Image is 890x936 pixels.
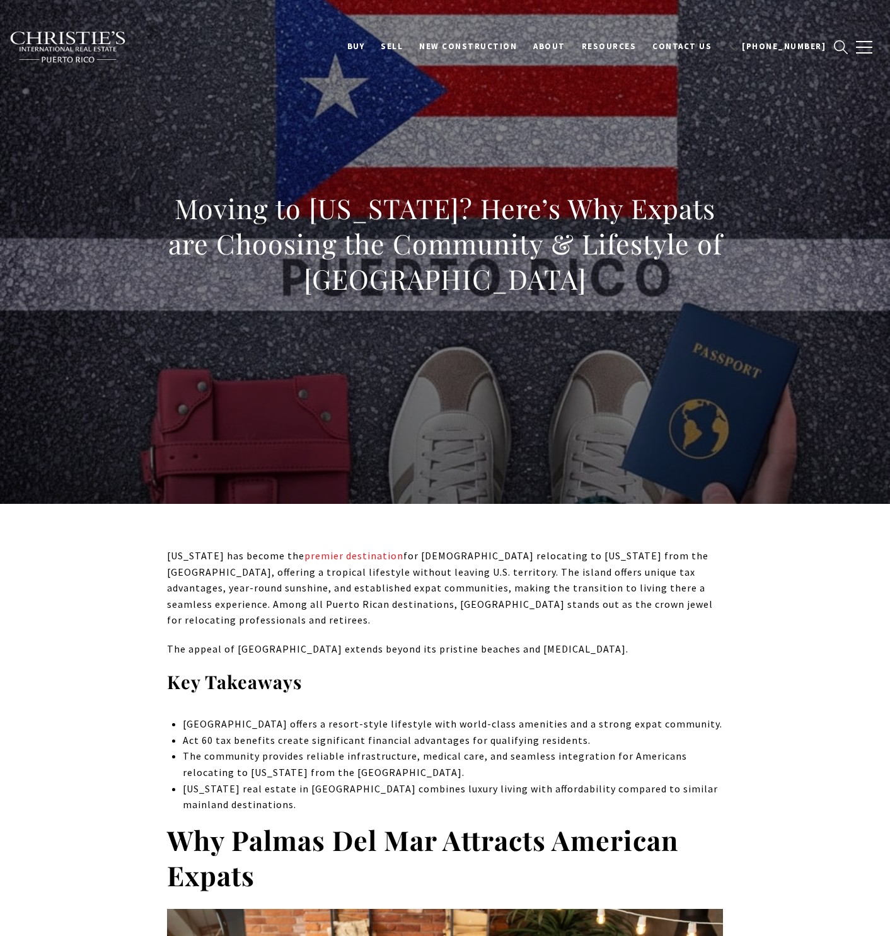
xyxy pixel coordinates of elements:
[167,670,302,693] strong: Key Takeaways
[574,35,645,59] a: Resources
[183,716,723,733] p: [GEOGRAPHIC_DATA] offers a resort-style lifestyle with world-class amenities and a strong expat c...
[183,748,723,780] p: The community provides reliable infrastructure, medical care, and seamless integration for Americ...
[9,31,127,64] img: Christie's International Real Estate black text logo
[652,41,712,52] span: Contact Us
[167,548,723,629] p: [US_STATE] has become the for [DEMOGRAPHIC_DATA] relocating to [US_STATE] from the [GEOGRAPHIC_DA...
[728,41,826,52] span: 📞 [PHONE_NUMBER]
[167,821,678,893] strong: Why Palmas Del Mar Attracts American Expats
[373,35,411,59] a: SELL
[304,549,403,562] a: premier destination
[525,35,574,59] a: About
[419,41,517,52] span: New Construction
[339,35,373,59] a: BUY
[167,641,723,658] p: The appeal of [GEOGRAPHIC_DATA] extends beyond its pristine beaches and [MEDICAL_DATA].
[183,781,723,813] p: [US_STATE] real estate in [GEOGRAPHIC_DATA] combines luxury living with affordability compared to...
[411,35,525,59] a: New Construction
[720,35,834,59] a: 📞 [PHONE_NUMBER]
[183,733,723,749] p: Act 60 tax benefits create significant financial advantages for qualifying residents.
[167,191,723,297] h1: Moving to [US_STATE]? Here’s Why Expats are Choosing the Community & Lifestyle of [GEOGRAPHIC_DATA]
